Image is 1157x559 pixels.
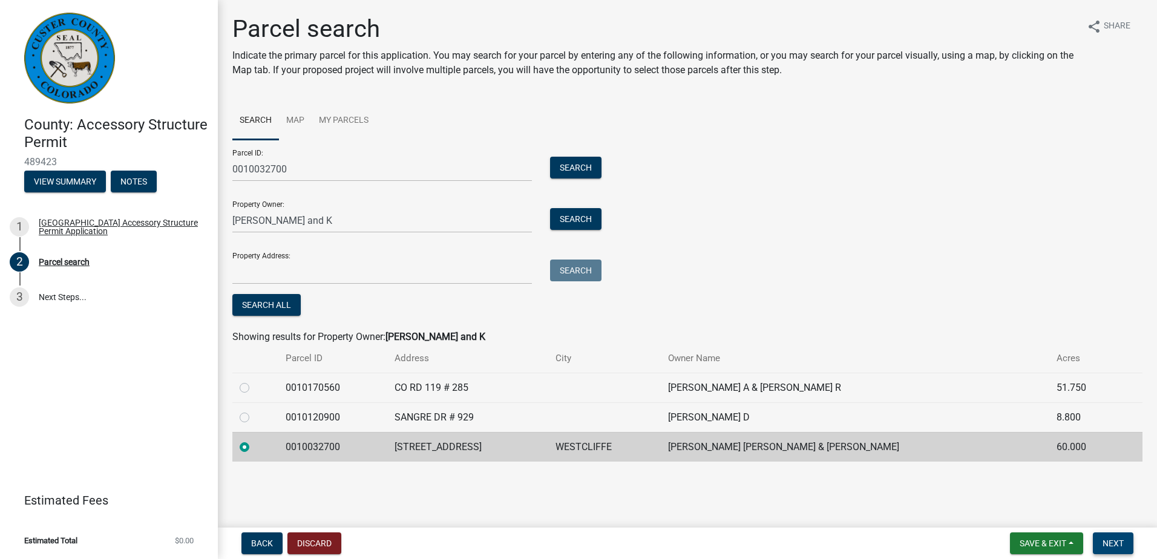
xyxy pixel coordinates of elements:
a: Estimated Fees [10,488,198,512]
a: My Parcels [312,102,376,140]
wm-modal-confirm: Summary [24,177,106,187]
p: Indicate the primary parcel for this application. You may search for your parcel by entering any ... [232,48,1077,77]
td: [STREET_ADDRESS] [387,432,548,462]
div: Showing results for Property Owner: [232,330,1142,344]
a: Search [232,102,279,140]
button: Next [1093,532,1133,554]
div: 2 [10,252,29,272]
div: 3 [10,287,29,307]
div: 1 [10,217,29,237]
td: [PERSON_NAME] A & [PERSON_NAME] R [661,373,1050,402]
button: Search All [232,294,301,316]
button: Search [550,157,601,178]
td: WESTCLIFFE [548,432,660,462]
wm-modal-confirm: Notes [111,177,157,187]
th: City [548,344,660,373]
th: Owner Name [661,344,1050,373]
h4: County: Accessory Structure Permit [24,116,208,151]
td: 0010032700 [278,432,387,462]
th: Parcel ID [278,344,387,373]
td: 51.750 [1049,373,1119,402]
div: Parcel search [39,258,90,266]
span: Estimated Total [24,537,77,544]
img: Custer County, Colorado [24,13,115,103]
span: Save & Exit [1020,538,1066,548]
td: 60.000 [1049,432,1119,462]
button: Search [550,208,601,230]
td: 0010120900 [278,402,387,432]
button: Back [241,532,283,554]
strong: [PERSON_NAME] and K [385,331,485,342]
th: Address [387,344,548,373]
i: share [1087,19,1101,34]
h1: Parcel search [232,15,1077,44]
th: Acres [1049,344,1119,373]
td: 8.800 [1049,402,1119,432]
div: [GEOGRAPHIC_DATA] Accessory Structure Permit Application [39,218,198,235]
span: Next [1103,538,1124,548]
span: Back [251,538,273,548]
td: [PERSON_NAME] D [661,402,1050,432]
td: CO RD 119 # 285 [387,373,548,402]
button: View Summary [24,171,106,192]
td: SANGRE DR # 929 [387,402,548,432]
td: [PERSON_NAME] [PERSON_NAME] & [PERSON_NAME] [661,432,1050,462]
span: 489423 [24,156,194,168]
button: shareShare [1077,15,1140,38]
span: $0.00 [175,537,194,544]
td: 0010170560 [278,373,387,402]
span: Share [1104,19,1130,34]
button: Notes [111,171,157,192]
a: Map [279,102,312,140]
button: Search [550,260,601,281]
button: Discard [287,532,341,554]
button: Save & Exit [1010,532,1083,554]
